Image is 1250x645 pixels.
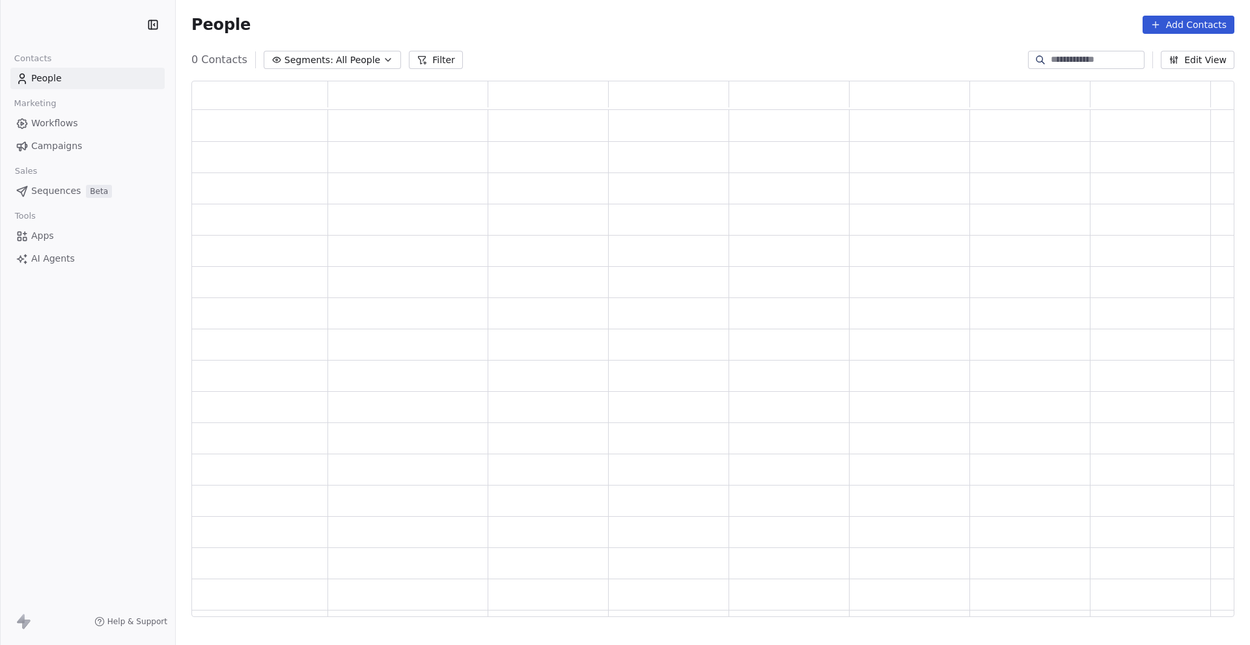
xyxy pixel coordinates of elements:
span: Help & Support [107,616,167,627]
span: Contacts [8,49,57,68]
a: Apps [10,225,165,247]
a: Campaigns [10,135,165,157]
span: People [191,15,251,34]
span: All People [336,53,380,67]
button: Edit View [1161,51,1234,69]
span: 0 Contacts [191,52,247,68]
span: Tools [9,206,41,226]
button: Filter [409,51,463,69]
span: AI Agents [31,252,75,266]
a: Workflows [10,113,165,134]
span: Campaigns [31,139,82,153]
span: Segments: [285,53,333,67]
span: Sales [9,161,43,181]
span: Sequences [31,184,81,198]
a: AI Agents [10,248,165,269]
span: Marketing [8,94,62,113]
button: Add Contacts [1143,16,1234,34]
a: People [10,68,165,89]
a: Help & Support [94,616,167,627]
span: Beta [86,185,112,198]
a: SequencesBeta [10,180,165,202]
span: People [31,72,62,85]
span: Apps [31,229,54,243]
span: Workflows [31,117,78,130]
